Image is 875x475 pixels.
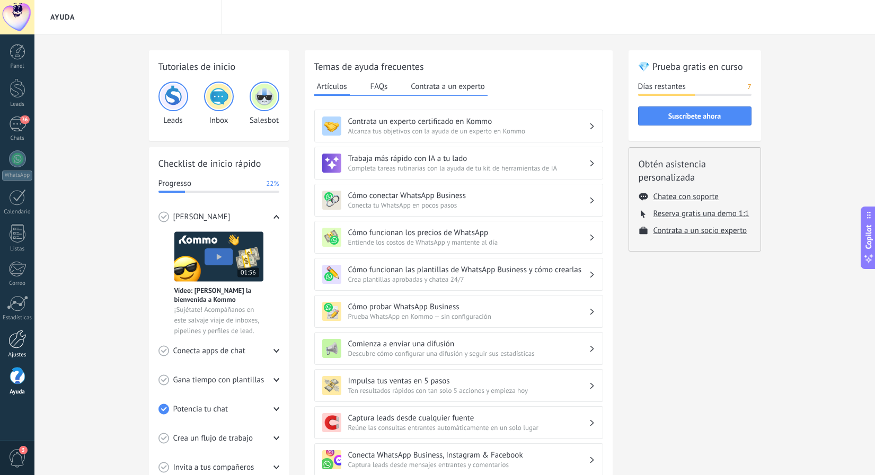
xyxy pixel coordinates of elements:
[174,286,263,304] span: Vídeo: [PERSON_NAME] la bienvenida a Kommo
[348,191,589,201] h3: Cómo conectar WhatsApp Business
[266,178,279,189] span: 22%
[653,226,747,236] button: Contrata a un socio experto
[348,376,589,386] h3: Impulsa tus ventas en 5 pasos
[747,82,751,92] span: 7
[158,60,279,73] h2: Tutoriales de inicio
[368,78,391,94] button: FAQs
[348,423,589,432] span: Reúne las consultas entrantes automáticamente en un solo lugar
[173,212,231,222] span: [PERSON_NAME]
[2,389,33,396] div: Ayuda
[204,82,234,126] div: Inbox
[173,462,254,473] span: Invita a tus compañeros
[158,178,191,189] span: Progresso
[250,82,279,126] div: Salesbot
[348,164,589,173] span: Completa tareas rutinarias con la ayuda de tu kit de herramientas de IA
[2,280,33,287] div: Correo
[348,450,589,460] h3: Conecta WhatsApp Business, Instagram & Facebook
[348,127,589,136] span: Alcanza tus objetivos con la ayuda de un experto en Kommo
[2,135,33,142] div: Chats
[348,413,589,423] h3: Captura leads desde cualquier fuente
[408,78,487,94] button: Contrata a un experto
[638,106,752,126] button: Suscríbete ahora
[348,349,589,358] span: Descubre cómo configurar una difusión y seguir sus estadísticas
[174,231,263,282] img: Meet video
[348,312,589,321] span: Prueba WhatsApp en Kommo — sin configuración
[173,433,253,444] span: Crea un flujo de trabajo
[158,157,279,170] h2: Checklist de inicio rápido
[348,201,589,210] span: Conecta tu WhatsApp en pocos pasos
[173,404,228,415] span: Potencia tu chat
[638,82,686,92] span: Días restantes
[2,352,33,359] div: Ajustes
[348,154,589,164] h3: Trabaja más rápido con IA a tu lado
[2,63,33,70] div: Panel
[668,112,721,120] span: Suscríbete ahora
[174,304,263,336] span: ¡Sujétate! Acompáñanos en este salvaje viaje de inboxes, pipelines y perfiles de lead.
[2,171,32,181] div: WhatsApp
[19,446,28,454] span: 3
[2,315,33,321] div: Estadísticas
[653,192,719,202] button: Chatea con soporte
[863,225,874,249] span: Copilot
[20,115,29,124] span: 36
[653,209,749,219] button: Reserva gratis una demo 1:1
[314,78,350,96] button: Artículos
[158,82,188,126] div: Leads
[2,101,33,108] div: Leads
[2,246,33,253] div: Listas
[638,60,752,73] h2: 💎 Prueba gratis en curso
[639,157,751,184] h2: Obtén asistencia personalizada
[348,116,589,127] h3: Contrata un experto certificado en Kommo
[2,209,33,216] div: Calendario
[348,339,589,349] h3: Comienza a enviar una difusión
[348,460,589,469] span: Captura leads desde mensajes entrantes y comentarios
[173,375,264,386] span: Gana tiempo con plantillas
[314,60,603,73] h2: Temas de ayuda frecuentes
[348,238,589,247] span: Entiende los costos de WhatsApp y mantente al día
[348,275,589,284] span: Crea plantillas aprobadas y chatea 24/7
[348,386,589,395] span: Ten resultados rápidos con tan solo 5 acciones y empieza hoy
[348,265,589,275] h3: Cómo funcionan las plantillas de WhatsApp Business y cómo crearlas
[348,302,589,312] h3: Cómo probar WhatsApp Business
[348,228,589,238] h3: Cómo funcionan los precios de WhatsApp
[173,346,245,356] span: Conecta apps de chat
